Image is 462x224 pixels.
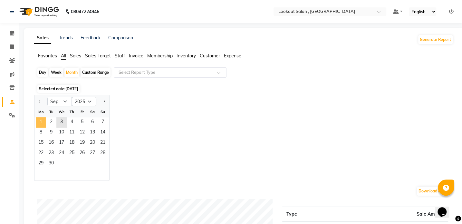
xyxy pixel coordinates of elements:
[98,117,108,128] div: Sunday, September 7, 2025
[77,128,87,138] span: 12
[67,138,77,148] div: Thursday, September 18, 2025
[98,138,108,148] span: 21
[46,128,56,138] span: 9
[37,68,48,77] div: Day
[46,107,56,117] div: Tu
[37,96,42,107] button: Previous month
[67,107,77,117] div: Th
[46,159,56,169] div: Tuesday, September 30, 2025
[36,128,46,138] span: 8
[36,148,46,159] div: Monday, September 22, 2025
[98,128,108,138] div: Sunday, September 14, 2025
[87,148,98,159] div: Saturday, September 27, 2025
[46,159,56,169] span: 30
[67,117,77,128] div: Thursday, September 4, 2025
[67,148,77,159] span: 25
[417,187,448,196] button: Download PDF
[64,68,79,77] div: Month
[77,138,87,148] div: Friday, September 19, 2025
[46,138,56,148] div: Tuesday, September 16, 2025
[36,107,46,117] div: Mo
[87,128,98,138] span: 13
[77,128,87,138] div: Friday, September 12, 2025
[98,107,108,117] div: Su
[87,117,98,128] span: 6
[36,148,46,159] span: 22
[200,53,220,59] span: Customer
[56,138,67,148] span: 17
[65,86,78,91] span: [DATE]
[56,148,67,159] span: 24
[46,117,56,128] span: 2
[115,53,125,59] span: Staff
[101,96,107,107] button: Next month
[129,53,143,59] span: Invoice
[46,117,56,128] div: Tuesday, September 2, 2025
[56,128,67,138] div: Wednesday, September 10, 2025
[71,3,99,21] b: 08047224946
[56,117,67,128] div: Wednesday, September 3, 2025
[77,107,87,117] div: Fr
[37,85,80,93] span: Selected date:
[85,53,111,59] span: Sales Target
[49,68,63,77] div: Week
[418,35,453,44] button: Generate Report
[67,128,77,138] span: 11
[46,138,56,148] span: 16
[70,53,81,59] span: Sales
[36,138,46,148] span: 15
[67,117,77,128] span: 4
[77,117,87,128] span: 5
[87,138,98,148] span: 20
[435,198,456,218] iframe: chat widget
[87,138,98,148] div: Saturday, September 20, 2025
[147,53,173,59] span: Membership
[98,148,108,159] span: 28
[46,148,56,159] span: 23
[98,148,108,159] div: Sunday, September 28, 2025
[36,138,46,148] div: Monday, September 15, 2025
[36,159,46,169] span: 29
[61,53,66,59] span: All
[98,128,108,138] span: 14
[56,107,67,117] div: We
[36,159,46,169] div: Monday, September 29, 2025
[36,117,46,128] span: 1
[67,128,77,138] div: Thursday, September 11, 2025
[38,53,57,59] span: Favorites
[67,138,77,148] span: 18
[56,128,67,138] span: 10
[224,53,241,59] span: Expense
[98,138,108,148] div: Sunday, September 21, 2025
[357,207,448,222] th: Sale Amount
[56,117,67,128] span: 3
[46,128,56,138] div: Tuesday, September 9, 2025
[56,138,67,148] div: Wednesday, September 17, 2025
[77,117,87,128] div: Friday, September 5, 2025
[87,128,98,138] div: Saturday, September 13, 2025
[46,148,56,159] div: Tuesday, September 23, 2025
[36,117,46,128] div: Monday, September 1, 2025
[81,35,101,41] a: Feedback
[87,117,98,128] div: Saturday, September 6, 2025
[77,138,87,148] span: 19
[87,148,98,159] span: 27
[16,3,61,21] img: logo
[77,148,87,159] span: 26
[81,68,111,77] div: Custom Range
[108,35,133,41] a: Comparison
[282,207,357,222] th: Type
[59,35,73,41] a: Trends
[177,53,196,59] span: Inventory
[47,97,72,106] select: Select month
[56,148,67,159] div: Wednesday, September 24, 2025
[98,117,108,128] span: 7
[87,107,98,117] div: Sa
[36,128,46,138] div: Monday, September 8, 2025
[77,148,87,159] div: Friday, September 26, 2025
[67,148,77,159] div: Thursday, September 25, 2025
[34,32,51,44] a: Sales
[72,97,96,106] select: Select year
